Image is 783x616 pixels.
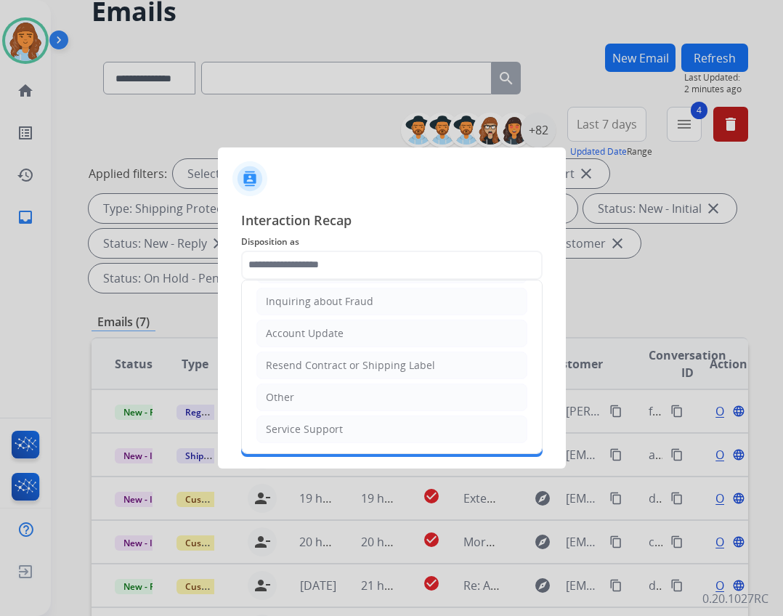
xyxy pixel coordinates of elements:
[266,358,435,373] div: Resend Contract or Shipping Label
[241,233,543,251] span: Disposition as
[266,422,343,437] div: Service Support
[702,590,768,607] p: 0.20.1027RC
[266,390,294,405] div: Other
[232,161,267,196] img: contactIcon
[266,326,344,341] div: Account Update
[266,294,373,309] div: Inquiring about Fraud
[241,210,543,233] span: Interaction Recap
